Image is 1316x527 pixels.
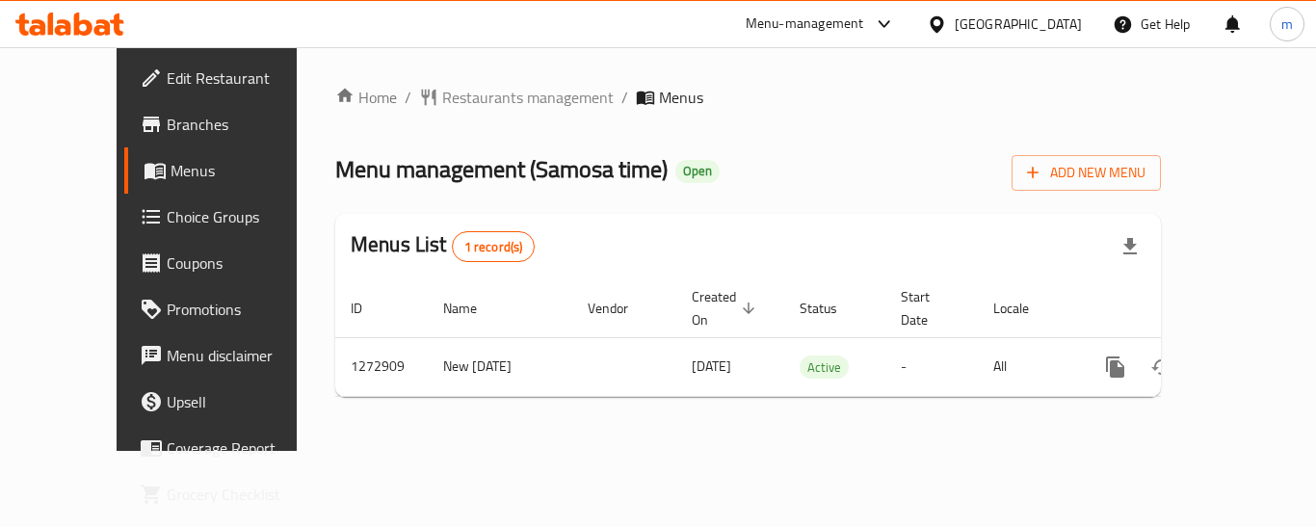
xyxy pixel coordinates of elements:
a: Home [335,86,397,109]
div: Open [675,160,720,183]
a: Menu disclaimer [124,332,336,379]
a: Grocery Checklist [124,471,336,517]
span: Branches [167,113,321,136]
td: All [978,337,1077,396]
a: Coverage Report [124,425,336,471]
button: more [1092,344,1139,390]
table: enhanced table [335,279,1293,397]
span: Open [675,163,720,179]
a: Edit Restaurant [124,55,336,101]
button: Add New Menu [1012,155,1161,191]
li: / [405,86,411,109]
div: Active [800,356,849,379]
span: Menu management ( Samosa time ) [335,147,668,191]
span: m [1281,13,1293,35]
th: Actions [1077,279,1293,338]
span: Coverage Report [167,436,321,460]
span: Created On [692,285,761,331]
a: Restaurants management [419,86,614,109]
span: Name [443,297,502,320]
span: Upsell [167,390,321,413]
span: Start Date [901,285,955,331]
span: Status [800,297,862,320]
span: Vendor [588,297,653,320]
span: 1 record(s) [453,238,535,256]
button: Change Status [1139,344,1185,390]
li: / [621,86,628,109]
span: Locale [993,297,1054,320]
span: Active [800,356,849,379]
h2: Menus List [351,230,535,262]
span: [DATE] [692,354,731,379]
a: Menus [124,147,336,194]
span: Restaurants management [442,86,614,109]
div: Export file [1107,224,1153,270]
span: Add New Menu [1027,161,1145,185]
span: Edit Restaurant [167,66,321,90]
span: Promotions [167,298,321,321]
td: - [885,337,978,396]
a: Promotions [124,286,336,332]
a: Upsell [124,379,336,425]
span: Menus [659,86,703,109]
td: 1272909 [335,337,428,396]
a: Choice Groups [124,194,336,240]
span: ID [351,297,387,320]
div: Total records count [452,231,536,262]
div: Menu-management [746,13,864,36]
span: Coupons [167,251,321,275]
div: [GEOGRAPHIC_DATA] [955,13,1082,35]
span: Menu disclaimer [167,344,321,367]
span: Menus [171,159,321,182]
a: Coupons [124,240,336,286]
nav: breadcrumb [335,86,1161,109]
span: Grocery Checklist [167,483,321,506]
td: New [DATE] [428,337,572,396]
span: Choice Groups [167,205,321,228]
a: Branches [124,101,336,147]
